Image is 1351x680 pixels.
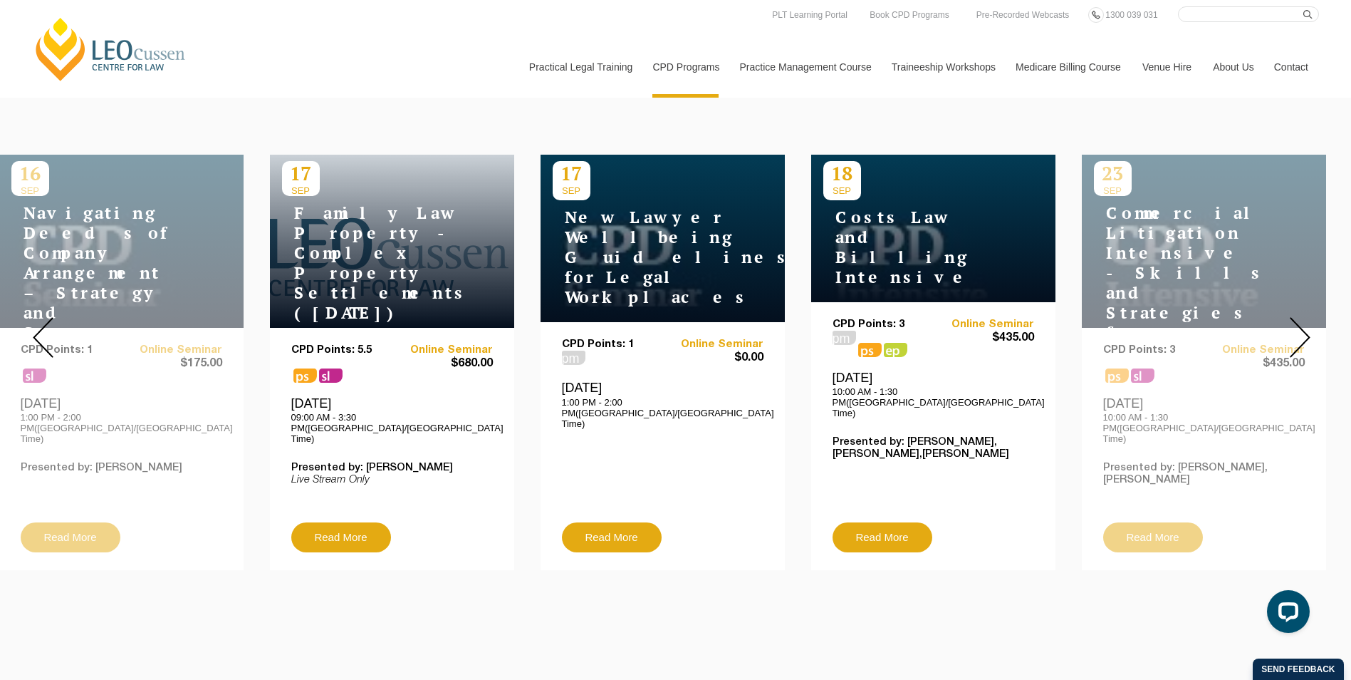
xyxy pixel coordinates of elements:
a: [PERSON_NAME] Centre for Law [32,16,189,83]
p: CPD Points: 3 [833,319,934,331]
a: Read More [562,522,662,552]
p: 17 [282,161,320,185]
span: ps [858,343,882,357]
a: Traineeship Workshops [881,36,1005,98]
span: $0.00 [662,351,763,366]
p: Presented by: [PERSON_NAME],[PERSON_NAME],[PERSON_NAME] [833,436,1034,460]
span: sl [319,369,343,383]
a: PLT Learning Portal [768,7,851,23]
img: Prev [33,317,53,358]
p: Live Stream Only [291,474,493,486]
a: About Us [1202,36,1263,98]
a: Read More [291,522,391,552]
span: $435.00 [933,331,1034,346]
span: SEP [282,185,320,196]
span: SEP [823,185,861,196]
h4: Family Law Property - Complex Property Settlements ([DATE]) [282,203,460,323]
img: Next [1290,317,1310,358]
a: Practice Management Course [729,36,881,98]
a: Medicare Billing Course [1005,36,1132,98]
iframe: LiveChat chat widget [1256,584,1315,644]
a: 1300 039 031 [1102,7,1161,23]
a: Online Seminar [933,319,1034,331]
div: [DATE] [291,396,493,444]
h4: Costs Law and Billing Intensive [823,207,1001,287]
a: Book CPD Programs [866,7,952,23]
p: Presented by: [PERSON_NAME] [291,462,493,474]
span: SEP [553,185,590,196]
span: 1300 039 031 [1105,10,1157,20]
a: Venue Hire [1132,36,1202,98]
span: ps [293,369,317,383]
a: CPD Programs [642,36,729,98]
a: Pre-Recorded Webcasts [973,7,1073,23]
div: [DATE] [833,370,1034,418]
div: [DATE] [562,380,763,428]
a: Contact [1263,36,1319,98]
span: ps [884,343,907,357]
a: Online Seminar [392,344,493,356]
p: 18 [823,161,861,185]
span: pm [833,331,856,345]
p: 1:00 PM - 2:00 PM([GEOGRAPHIC_DATA]/[GEOGRAPHIC_DATA] Time) [562,397,763,429]
p: 09:00 AM - 3:30 PM([GEOGRAPHIC_DATA]/[GEOGRAPHIC_DATA] Time) [291,412,493,444]
p: 10:00 AM - 1:30 PM([GEOGRAPHIC_DATA]/[GEOGRAPHIC_DATA] Time) [833,386,1034,418]
p: CPD Points: 1 [562,339,663,351]
p: 17 [553,161,590,185]
span: $680.00 [392,356,493,371]
a: Practical Legal Training [518,36,642,98]
span: pm [562,351,585,365]
p: CPD Points: 5.5 [291,344,392,356]
a: Read More [833,522,932,552]
h4: New Lawyer Wellbeing Guidelines for Legal Workplaces [553,207,731,307]
a: Online Seminar [662,339,763,351]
